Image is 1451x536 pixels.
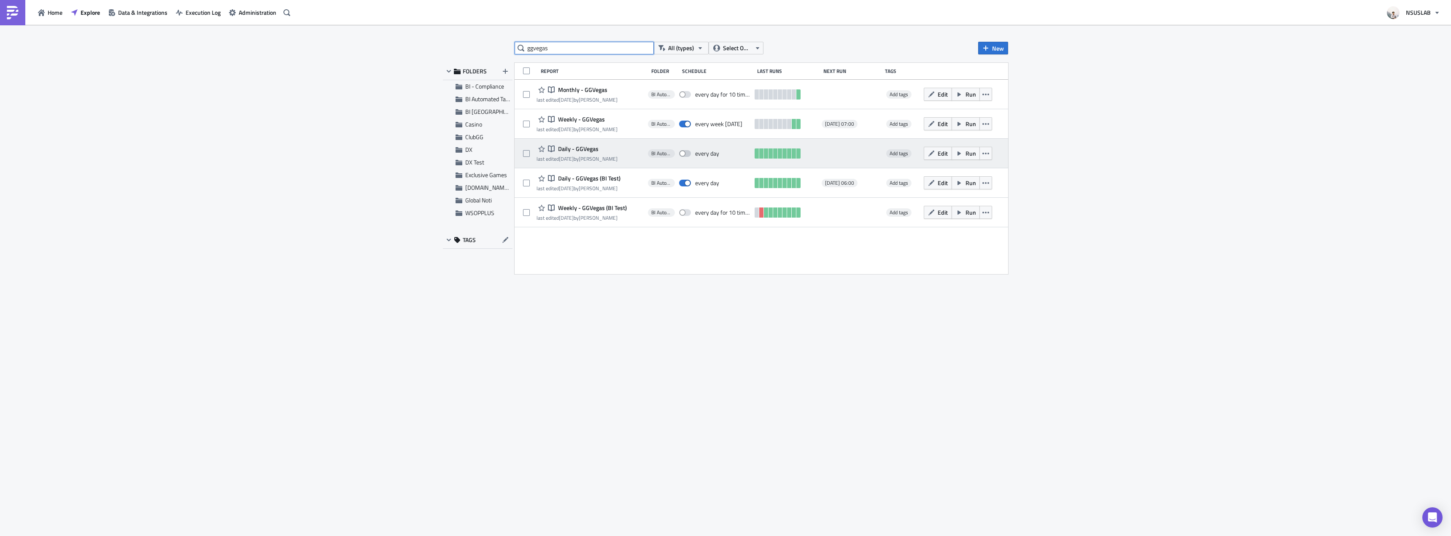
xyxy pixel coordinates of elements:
span: Add tags [886,149,912,158]
button: Explore [67,6,104,19]
span: Run [966,178,976,187]
button: Execution Log [172,6,225,19]
time: 2025-09-03T18:26:48Z [559,214,574,222]
span: Daily - GGVegas (BI Test) [556,175,620,182]
span: BI Automated Tableau Reporting [651,209,672,216]
span: Monthly - GGVegas [556,86,607,94]
span: Edit [938,149,948,158]
span: Run [966,119,976,128]
span: Execution Log [186,8,221,17]
button: Edit [924,176,952,189]
time: 2025-08-19T15:51:12Z [559,184,574,192]
span: Edit [938,208,948,217]
span: BI Automated Tableau Reporting [651,150,672,157]
span: Add tags [890,120,908,128]
span: Add tags [886,179,912,187]
span: Select Owner [723,43,751,53]
span: TAGS [463,236,476,244]
button: Administration [225,6,280,19]
span: Add tags [886,120,912,128]
button: Run [952,88,980,101]
span: BI Automated Tableau Reporting [651,121,672,127]
img: PushMetrics [6,6,19,19]
button: All (types) [654,42,709,54]
div: every day [695,179,719,187]
span: New [992,44,1004,53]
span: Casino [465,120,482,129]
span: ClubGG [465,132,483,141]
div: last edited by [PERSON_NAME] [537,97,618,103]
span: Weekly - GGVegas [556,116,605,123]
span: Run [966,149,976,158]
span: Add tags [886,90,912,99]
time: 2025-09-03T18:30:08Z [559,125,574,133]
span: Run [966,90,976,99]
div: every week on Monday [695,120,742,128]
span: Run [966,208,976,217]
div: Open Intercom Messenger [1422,507,1443,528]
button: Edit [924,88,952,101]
button: Run [952,117,980,130]
time: 2025-08-19T16:10:33Z [559,155,574,163]
button: Edit [924,117,952,130]
button: Select Owner [709,42,763,54]
span: [DATE] 07:00 [825,121,854,127]
span: Administration [239,8,276,17]
div: Folder [651,68,678,74]
span: Daily - GGVegas [556,145,599,153]
div: every day for 10 times [695,91,751,98]
button: NSUSLAB [1382,3,1445,22]
span: Explore [81,8,100,17]
div: last edited by [PERSON_NAME] [537,156,618,162]
span: BI - Compliance [465,82,504,91]
span: Data & Integrations [118,8,167,17]
button: Edit [924,147,952,160]
span: BI Automated Tableau Reporting [651,91,672,98]
button: Data & Integrations [104,6,172,19]
span: DX Test [465,158,484,167]
span: Add tags [890,208,908,216]
span: BI Automated Tableau Reporting [651,180,672,186]
div: Next Run [823,68,881,74]
span: DX [465,145,472,154]
button: Edit [924,206,952,219]
span: Weekly - GGVegas (BI Test) [556,204,627,212]
div: last edited by [PERSON_NAME] [537,185,620,191]
time: 2025-09-08T13:02:37Z [559,96,574,104]
span: Edit [938,90,948,99]
span: NSUSLAB [1406,8,1431,17]
div: last edited by [PERSON_NAME] [537,215,627,221]
div: Schedule [682,68,753,74]
span: Home [48,8,62,17]
button: Home [34,6,67,19]
span: Edit [938,119,948,128]
span: Exclusive Games [465,170,507,179]
div: Tags [885,68,920,74]
span: [DATE] 06:00 [825,180,854,186]
span: Add tags [890,149,908,157]
span: All (types) [668,43,694,53]
span: FOLDERS [463,67,487,75]
span: Global Noti [465,196,492,205]
span: BI Automated Tableau Reporting [465,94,545,103]
span: BI Toronto [465,107,526,116]
div: Report [541,68,647,74]
span: GGPOKER.CA Noti [465,183,521,192]
img: Avatar [1386,5,1400,20]
span: Add tags [886,208,912,217]
div: last edited by [PERSON_NAME] [537,126,618,132]
div: every day for 10 times [695,209,751,216]
span: WSOPPLUS [465,208,494,217]
button: New [978,42,1008,54]
div: every day [695,150,719,157]
button: Run [952,176,980,189]
button: Run [952,206,980,219]
input: Search Reports [515,42,654,54]
span: Add tags [890,90,908,98]
span: Edit [938,178,948,187]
